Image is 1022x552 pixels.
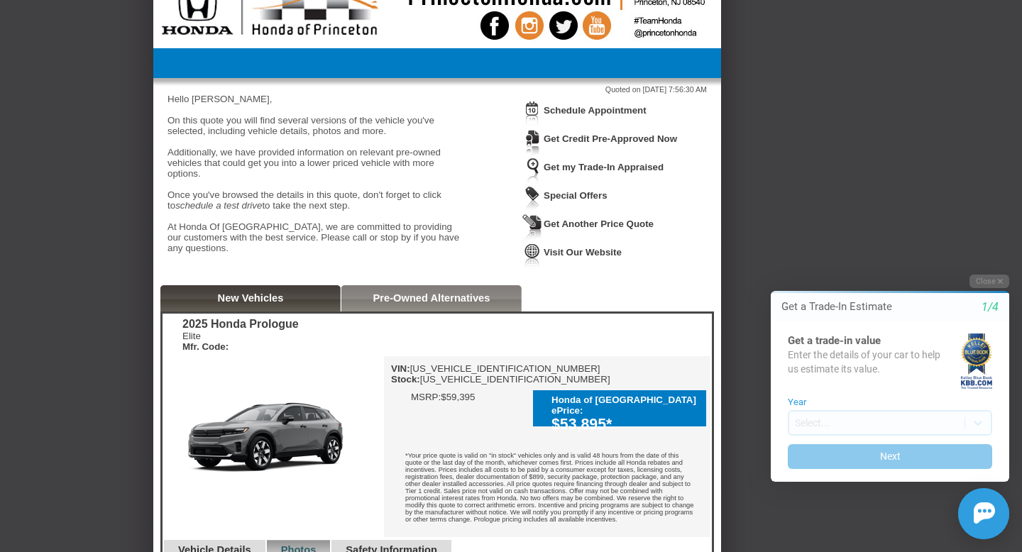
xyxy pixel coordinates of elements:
[544,219,654,229] a: Get Another Price Quote
[544,247,622,258] a: Visit Our Website
[391,374,420,385] b: Stock:
[182,318,299,331] div: 2025 Honda Prologue
[411,392,441,402] td: MSRP:
[741,262,1022,552] iframe: Chat Assistance
[522,101,542,127] img: Icon_ScheduleAppointment.png
[218,292,284,304] a: New Vehicles
[522,186,542,212] img: Icon_WeeklySpecials.png
[522,214,542,241] img: Icon_GetQuote.png
[391,363,410,374] b: VIN:
[551,416,699,434] div: $53,895*
[167,94,466,264] div: Hello [PERSON_NAME], On this quote you will find several versions of the vehicle you've selected,...
[373,292,490,304] a: Pre-Owned Alternatives
[175,200,262,211] em: schedule a test drive
[544,190,608,201] a: Special Offers
[551,394,699,416] div: Honda of [GEOGRAPHIC_DATA] ePrice:
[391,363,610,385] div: [US_VEHICLE_IDENTIFICATION_NUMBER] [US_VEHICLE_IDENTIFICATION_NUMBER]
[384,441,710,537] div: *Your price quote is valid on "in stock" vehicles only and is valid 48 hours from the date of thi...
[544,105,647,116] a: Schedule Appointment
[182,341,229,352] b: Mfr. Code:
[441,392,475,402] td: $59,395
[182,331,299,352] div: Elite
[544,162,664,172] a: Get my Trade-In Appraised
[522,158,542,184] img: Icon_TradeInAppraisal.png
[167,85,707,94] div: Quoted on [DATE] 7:56:30 AM
[163,356,384,522] img: 2025 Honda Prologue
[544,133,677,144] a: Get Credit Pre-Approved Now
[522,129,542,155] img: Icon_CreditApproval.png
[522,243,542,269] img: Icon_VisitWebsite.png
